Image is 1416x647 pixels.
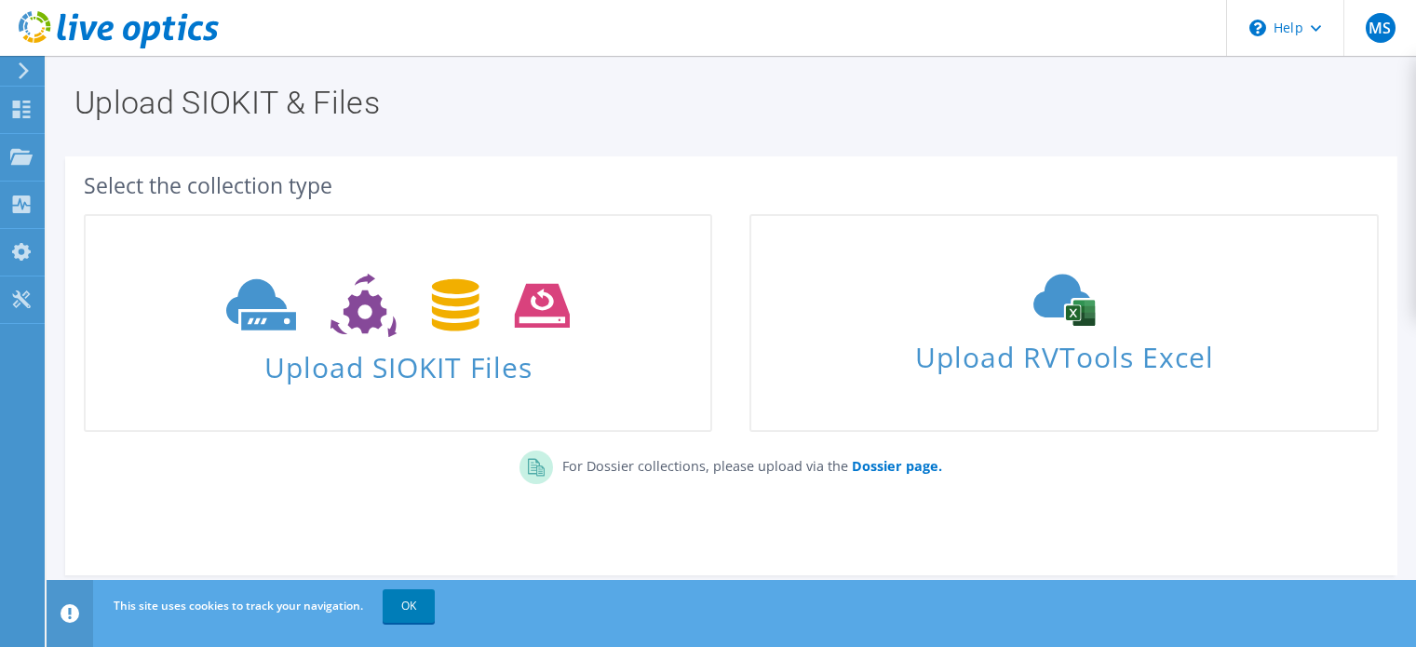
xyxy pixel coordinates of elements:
[74,87,1379,118] h1: Upload SIOKIT & Files
[383,589,435,623] a: OK
[86,342,710,382] span: Upload SIOKIT Files
[852,457,942,475] b: Dossier page.
[553,451,942,477] p: For Dossier collections, please upload via the
[848,457,942,475] a: Dossier page.
[749,214,1378,432] a: Upload RVTools Excel
[751,332,1376,372] span: Upload RVTools Excel
[1366,13,1396,43] span: MS
[84,175,1379,195] div: Select the collection type
[84,214,712,432] a: Upload SIOKIT Files
[1249,20,1266,36] svg: \n
[114,598,363,613] span: This site uses cookies to track your navigation.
